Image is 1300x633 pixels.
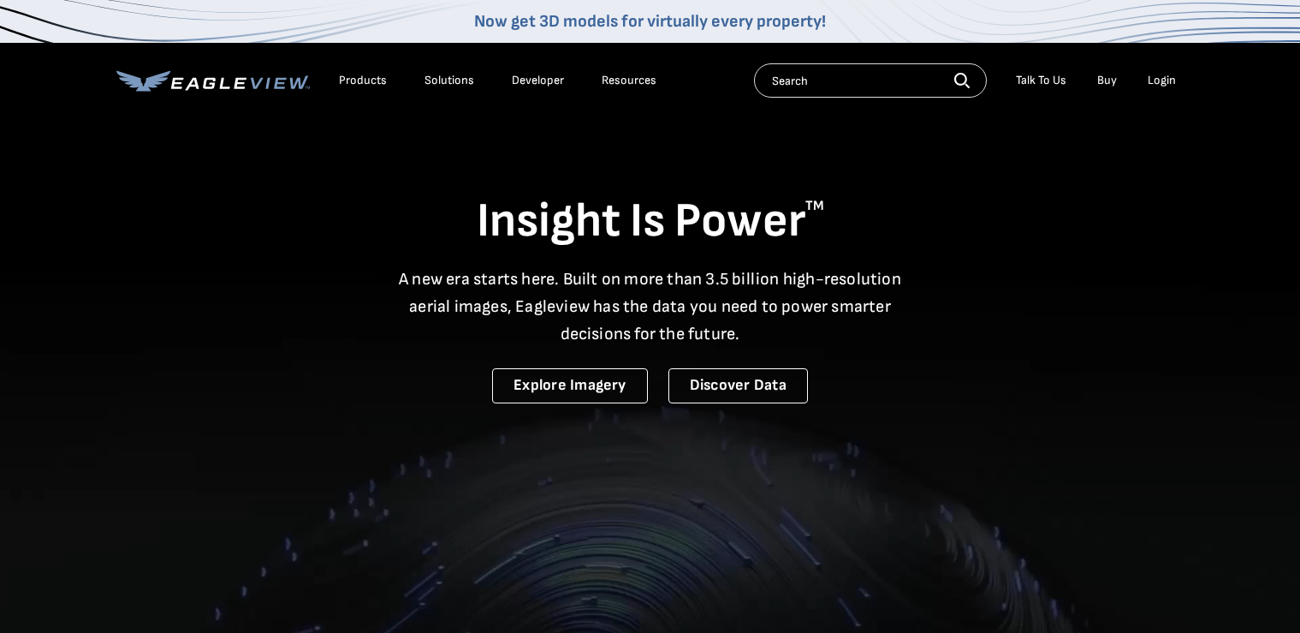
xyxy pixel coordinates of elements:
[492,368,648,403] a: Explore Imagery
[602,73,656,88] div: Resources
[1148,73,1176,88] div: Login
[668,368,808,403] a: Discover Data
[1097,73,1117,88] a: Buy
[474,11,826,32] a: Now get 3D models for virtually every property!
[754,63,987,98] input: Search
[1016,73,1066,88] div: Talk To Us
[512,73,564,88] a: Developer
[339,73,387,88] div: Products
[116,192,1184,252] h1: Insight Is Power
[424,73,474,88] div: Solutions
[805,198,824,214] sup: TM
[389,266,912,348] p: A new era starts here. Built on more than 3.5 billion high-resolution aerial images, Eagleview ha...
